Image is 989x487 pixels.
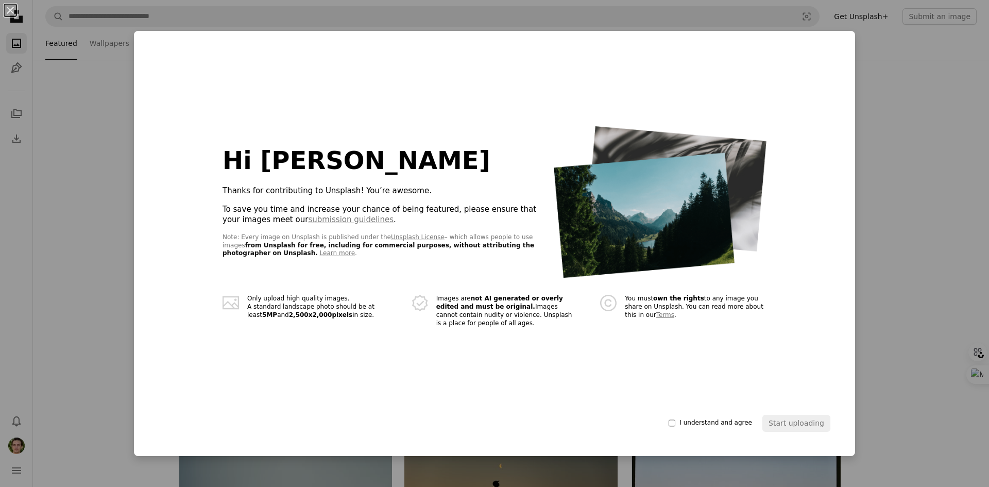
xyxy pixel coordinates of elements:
[656,311,674,318] a: Terms
[247,295,389,303] span: Only upload high quality images.
[554,126,766,278] img: photo-stack@2x.png
[762,415,830,431] button: Start uploading
[625,295,766,328] dd: You must to any image you share on Unsplash. You can read more about this in our .
[247,303,389,320] span: A standard landscape photo should be at least and in size.
[653,295,704,302] strong: own the rights
[289,311,353,318] strong: 2,500 x 2,000 pixels
[436,295,563,310] strong: not AI generated or overly edited and must be original.
[223,186,541,196] p: Thanks for contributing to Unsplash! You’re awesome.
[223,242,534,257] strong: from Unsplash for free, including for commercial purposes, without attributing the photographer o...
[308,215,394,224] a: submission guidelines
[223,147,541,174] h1: Hi [PERSON_NAME]
[262,311,277,318] strong: 5 MP
[436,295,578,328] dd: Images are Images cannot contain nudity or violence. Unsplash is a place for people of all ages.
[679,419,752,427] span: I understand and agree
[223,233,541,258] p: Note: Every image on Unsplash is published under the – which allows people to use images .
[223,205,541,225] p: To save you time and increase your chance of being featured, please ensure that your images meet ...
[391,233,445,241] a: Unsplash License
[320,249,355,257] a: Learn more
[669,419,675,427] input: I understand and agree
